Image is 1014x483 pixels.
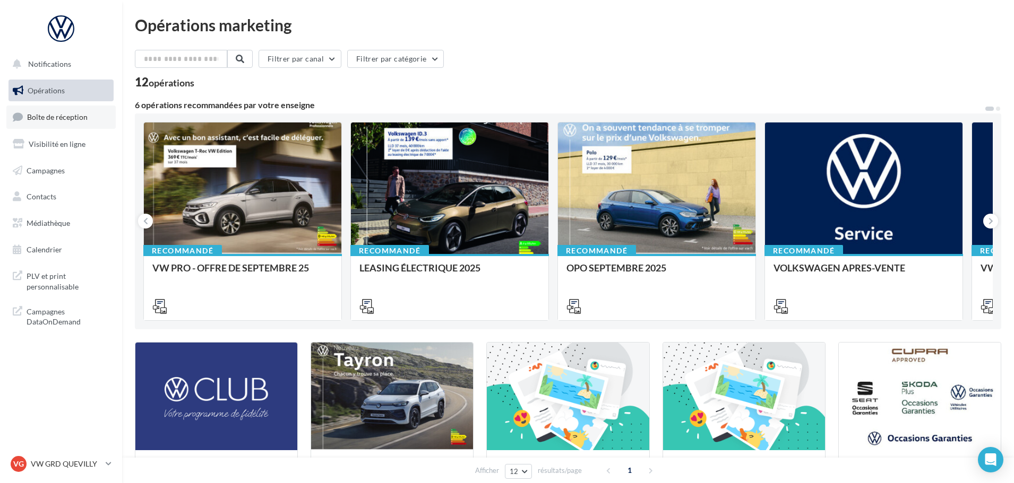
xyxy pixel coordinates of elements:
button: Filtrer par catégorie [347,50,444,68]
span: Campagnes DataOnDemand [27,304,109,327]
div: LEASING ÉLECTRIQUE 2025 [359,262,540,284]
div: 12 [135,76,194,88]
div: VOLKSWAGEN APRES-VENTE [774,262,954,284]
span: résultats/page [538,466,582,476]
span: Visibilité en ligne [29,139,85,148]
a: Visibilité en ligne [6,133,116,155]
a: Médiathèque [6,212,116,234]
a: PLV et print personnalisable [6,265,116,296]
div: Recommandé [557,245,636,257]
span: 12 [510,467,519,476]
div: Open Intercom Messenger [978,447,1003,472]
div: Recommandé [764,245,843,257]
span: PLV et print personnalisable [27,269,109,292]
a: Calendrier [6,239,116,261]
div: Recommandé [350,245,429,257]
div: OPO SEPTEMBRE 2025 [566,262,747,284]
span: Afficher [475,466,499,476]
span: Campagnes [27,165,65,174]
a: Contacts [6,186,116,208]
div: Recommandé [143,245,222,257]
a: Campagnes [6,160,116,182]
span: 1 [621,462,638,479]
span: Notifications [28,59,71,68]
span: Médiathèque [27,218,70,227]
button: Notifications [6,53,111,75]
div: 6 opérations recommandées par votre enseigne [135,101,984,109]
span: Boîte de réception [27,112,88,121]
div: VW PRO - OFFRE DE SEPTEMBRE 25 [152,262,333,284]
p: VW GRD QUEVILLY [31,459,101,469]
div: Opérations marketing [135,17,1001,33]
a: VG VW GRD QUEVILLY [8,454,114,474]
span: Calendrier [27,245,62,254]
div: opérations [149,78,194,87]
a: Boîte de réception [6,106,116,128]
a: Opérations [6,80,116,102]
span: Opérations [28,86,65,95]
button: Filtrer par canal [259,50,341,68]
a: Campagnes DataOnDemand [6,300,116,331]
span: Contacts [27,192,56,201]
button: 12 [505,464,532,479]
span: VG [13,459,24,469]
